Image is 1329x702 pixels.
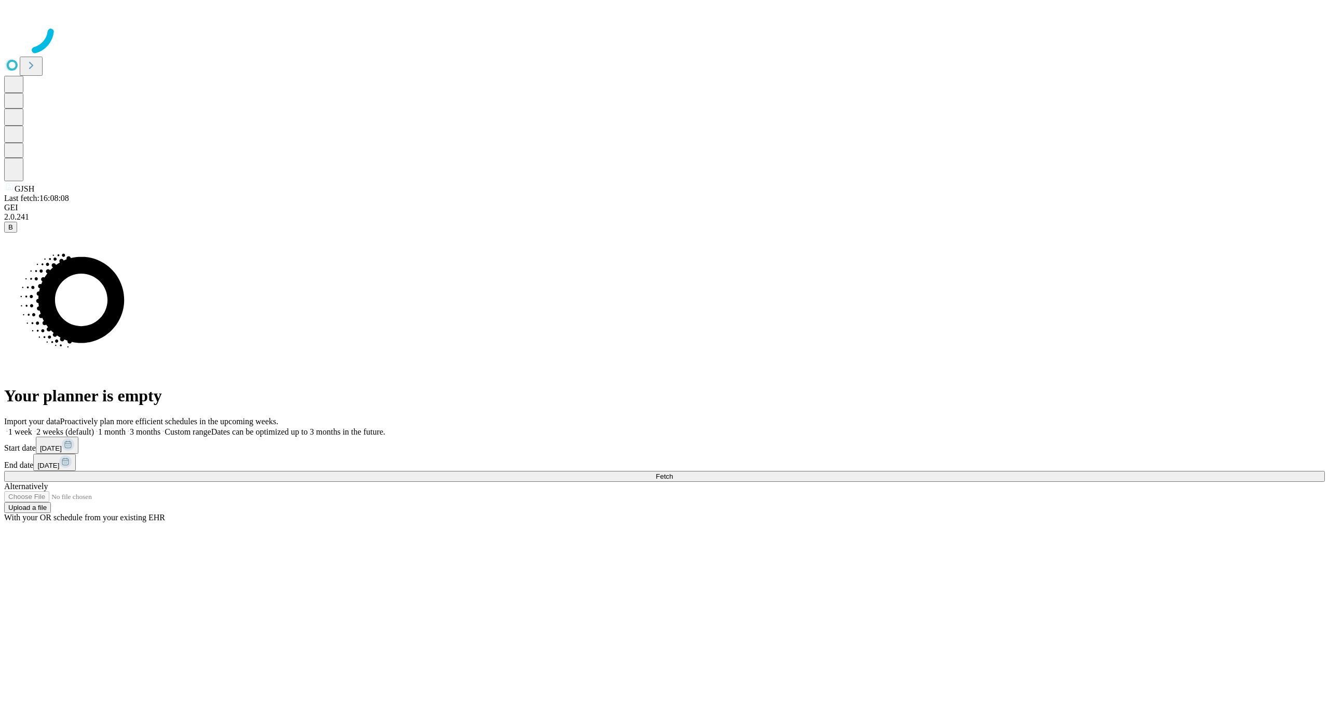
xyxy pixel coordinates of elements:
[4,482,48,491] span: Alternatively
[656,473,673,480] span: Fetch
[211,427,385,436] span: Dates can be optimized up to 3 months in the future.
[8,223,13,231] span: B
[4,471,1325,482] button: Fetch
[4,386,1325,406] h1: Your planner is empty
[4,417,60,426] span: Import your data
[4,437,1325,454] div: Start date
[36,427,94,436] span: 2 weeks (default)
[37,462,59,469] span: [DATE]
[4,454,1325,471] div: End date
[4,222,17,233] button: B
[15,184,34,193] span: GJSH
[36,437,78,454] button: [DATE]
[165,427,211,436] span: Custom range
[4,194,69,203] span: Last fetch: 16:08:08
[98,427,126,436] span: 1 month
[33,454,76,471] button: [DATE]
[60,417,278,426] span: Proactively plan more efficient schedules in the upcoming weeks.
[4,212,1325,222] div: 2.0.241
[4,502,51,513] button: Upload a file
[8,427,32,436] span: 1 week
[130,427,160,436] span: 3 months
[4,203,1325,212] div: GEI
[4,513,165,522] span: With your OR schedule from your existing EHR
[40,444,62,452] span: [DATE]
